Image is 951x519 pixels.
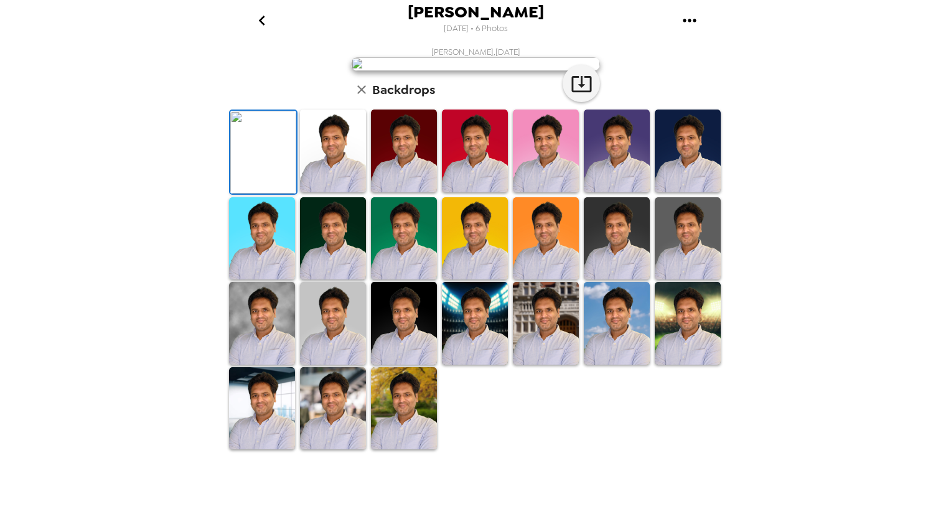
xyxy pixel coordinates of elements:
[351,57,600,71] img: user
[408,4,544,21] span: [PERSON_NAME]
[372,80,435,100] h6: Backdrops
[431,47,520,57] span: [PERSON_NAME] , [DATE]
[444,21,508,37] span: [DATE] • 6 Photos
[230,111,296,194] img: Original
